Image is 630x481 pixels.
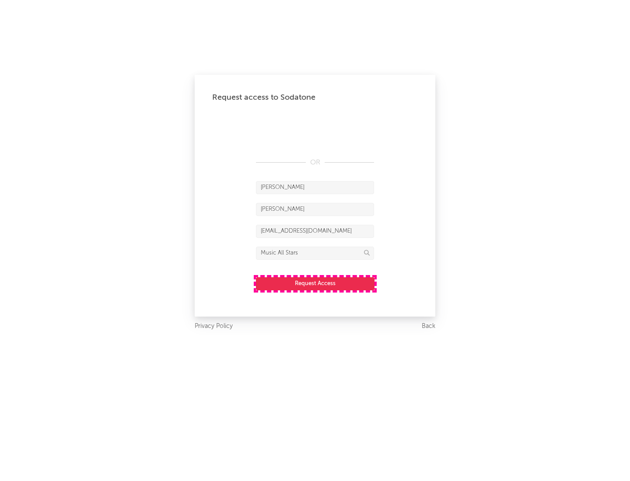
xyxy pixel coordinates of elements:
div: Request access to Sodatone [212,92,418,103]
input: Last Name [256,203,374,216]
div: OR [256,157,374,168]
input: First Name [256,181,374,194]
a: Privacy Policy [195,321,233,332]
input: Email [256,225,374,238]
button: Request Access [256,277,374,290]
input: Division [256,247,374,260]
a: Back [422,321,435,332]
